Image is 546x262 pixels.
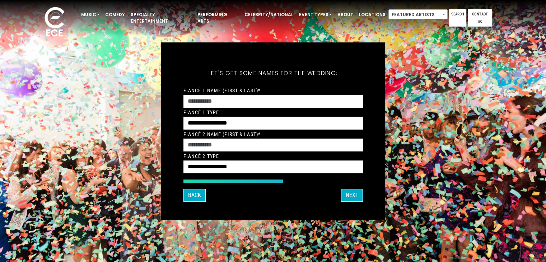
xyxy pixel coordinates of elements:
[195,9,242,27] a: Performing Arts
[449,9,466,27] a: Search
[388,9,448,19] span: Featured Artists
[183,131,261,137] label: Fiancé 2 Name (First & Last)*
[183,109,219,116] label: Fiancé 1 Type
[183,153,219,159] label: Fiancé 2 Type
[128,9,195,27] a: Specialty Entertainment
[356,9,388,21] a: Locations
[341,189,363,202] button: Next
[78,9,102,21] a: Music
[183,189,206,202] button: Back
[242,9,296,21] a: Celebrity/National
[183,60,363,86] h5: Let's get some names for the wedding:
[102,9,128,21] a: Comedy
[296,9,335,21] a: Event Types
[37,5,73,40] img: ece_new_logo_whitev2-1.png
[389,10,447,20] span: Featured Artists
[183,87,261,94] label: Fiancé 1 Name (First & Last)*
[468,9,492,27] a: Contact Us
[335,9,356,21] a: About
